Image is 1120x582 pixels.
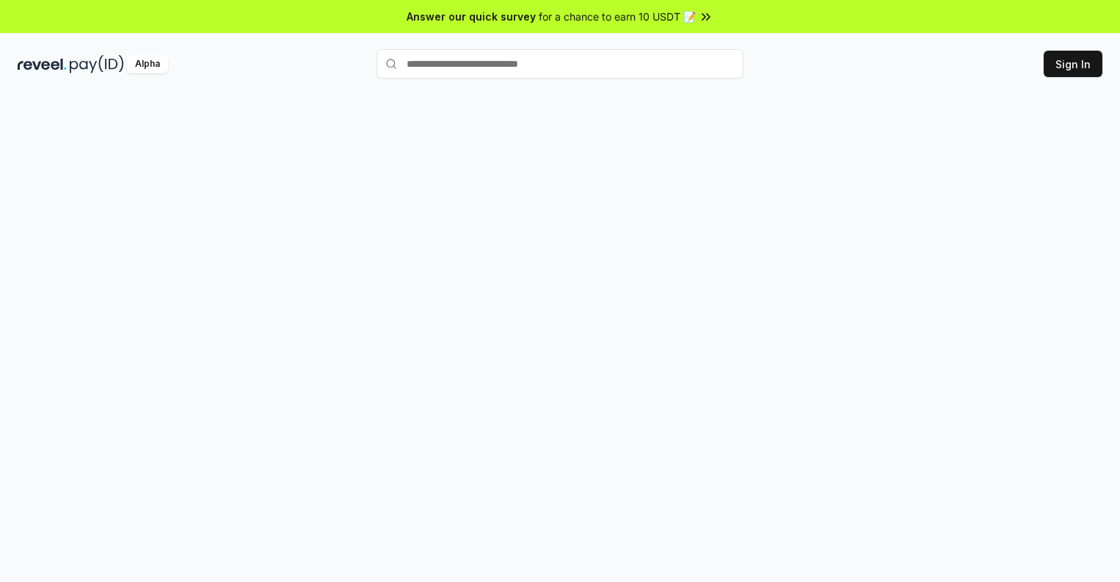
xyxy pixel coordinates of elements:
[539,9,696,24] span: for a chance to earn 10 USDT 📝
[1044,51,1102,77] button: Sign In
[18,55,67,73] img: reveel_dark
[127,55,168,73] div: Alpha
[70,55,124,73] img: pay_id
[407,9,536,24] span: Answer our quick survey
